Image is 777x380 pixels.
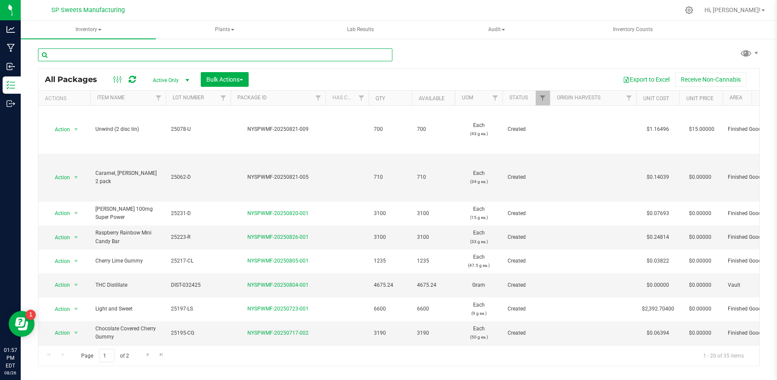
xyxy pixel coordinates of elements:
span: 4675.24 [417,281,450,289]
button: Receive Non-Cannabis [675,72,746,87]
a: Inventory [21,21,156,39]
span: Each [460,121,497,138]
span: 4675.24 [374,281,407,289]
span: Plants [157,21,291,38]
span: $0.00000 [685,171,716,184]
span: Each [460,229,497,245]
span: 6600 [374,305,407,313]
span: 3100 [417,209,450,218]
p: (9 g ea.) [460,309,497,317]
td: $1.16496 [636,106,679,154]
a: Status [509,95,528,101]
td: $0.00000 [636,273,679,297]
span: Cherry Lime Gummy [95,257,161,265]
a: Qty [376,95,385,101]
span: Bulk Actions [206,76,243,83]
span: select [71,231,82,244]
a: Lot Number [173,95,204,101]
p: (43 g ea.) [460,130,497,138]
a: NYSPWMF-20250723-001 [247,306,309,312]
span: 25197-LS [171,305,225,313]
span: 25195-CG [171,329,225,337]
span: Created [508,209,545,218]
span: 1 - 20 of 35 items [696,349,751,362]
span: Unwind (2 disc tin) [95,125,161,133]
a: Audit [429,21,564,39]
a: Area [730,95,742,101]
span: 25231-D [171,209,225,218]
inline-svg: Analytics [6,25,15,34]
span: $0.00000 [685,255,716,267]
span: select [71,279,82,291]
div: Actions [45,95,87,101]
span: All Packages [45,75,106,84]
input: Search Package ID, Item Name, SKU, Lot or Part Number... [38,48,392,61]
iframe: Resource center [9,311,35,337]
span: 3190 [374,329,407,337]
span: select [71,207,82,219]
a: Go to the last page [155,349,168,361]
span: 25217-CL [171,257,225,265]
div: NYSPWMF-20250821-009 [229,125,327,133]
a: Go to the next page [142,349,154,361]
span: 25062-D [171,173,225,181]
span: Gram [460,281,497,289]
a: NYSPWMF-20250804-001 [247,282,309,288]
span: 25078-U [171,125,225,133]
span: select [71,327,82,339]
span: Action [47,207,70,219]
p: (33 g ea.) [460,237,497,246]
span: [PERSON_NAME] 100mg Super Power [95,205,161,222]
span: 3100 [374,209,407,218]
span: Each [460,205,497,222]
span: $0.00000 [685,279,716,291]
a: Plants [157,21,292,39]
a: Unit Price [686,95,714,101]
span: Created [508,125,545,133]
span: DIST-032425 [171,281,225,289]
span: Action [47,303,70,315]
span: Each [460,301,497,317]
inline-svg: Manufacturing [6,44,15,52]
span: 3100 [417,233,450,241]
span: Action [47,279,70,291]
span: 25223-R [171,233,225,241]
td: $0.07693 [636,202,679,225]
span: Page of 2 [74,349,136,362]
a: NYSPWMF-20250820-001 [247,210,309,216]
inline-svg: Inbound [6,62,15,71]
span: Each [460,253,497,269]
span: Created [508,305,545,313]
span: 3190 [417,329,450,337]
div: Manage settings [684,6,695,14]
inline-svg: Outbound [6,99,15,108]
span: select [71,255,82,267]
span: SP Sweets Manufacturing [51,6,125,14]
span: Created [508,233,545,241]
a: Item Name [97,95,125,101]
p: (34 g ea.) [460,177,497,186]
a: Filter [354,91,369,105]
span: Caramel, [PERSON_NAME] 2 pack [95,169,161,186]
a: Unit Cost [643,95,669,101]
p: (15 g ea.) [460,213,497,222]
a: Filter [216,91,231,105]
iframe: Resource center unread badge [25,310,36,320]
span: 710 [417,173,450,181]
span: 1235 [374,257,407,265]
span: $0.00000 [685,303,716,315]
span: Created [508,173,545,181]
td: $0.06394 [636,321,679,345]
span: 700 [374,125,407,133]
p: 08/26 [4,370,17,376]
p: 01:57 PM EDT [4,346,17,370]
p: (50 g ea.) [460,333,497,341]
a: NYSPWMF-20250805-001 [247,258,309,264]
a: UOM [462,95,473,101]
span: Each [460,325,497,341]
span: $0.00000 [685,327,716,339]
span: select [71,303,82,315]
a: Filter [536,91,550,105]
